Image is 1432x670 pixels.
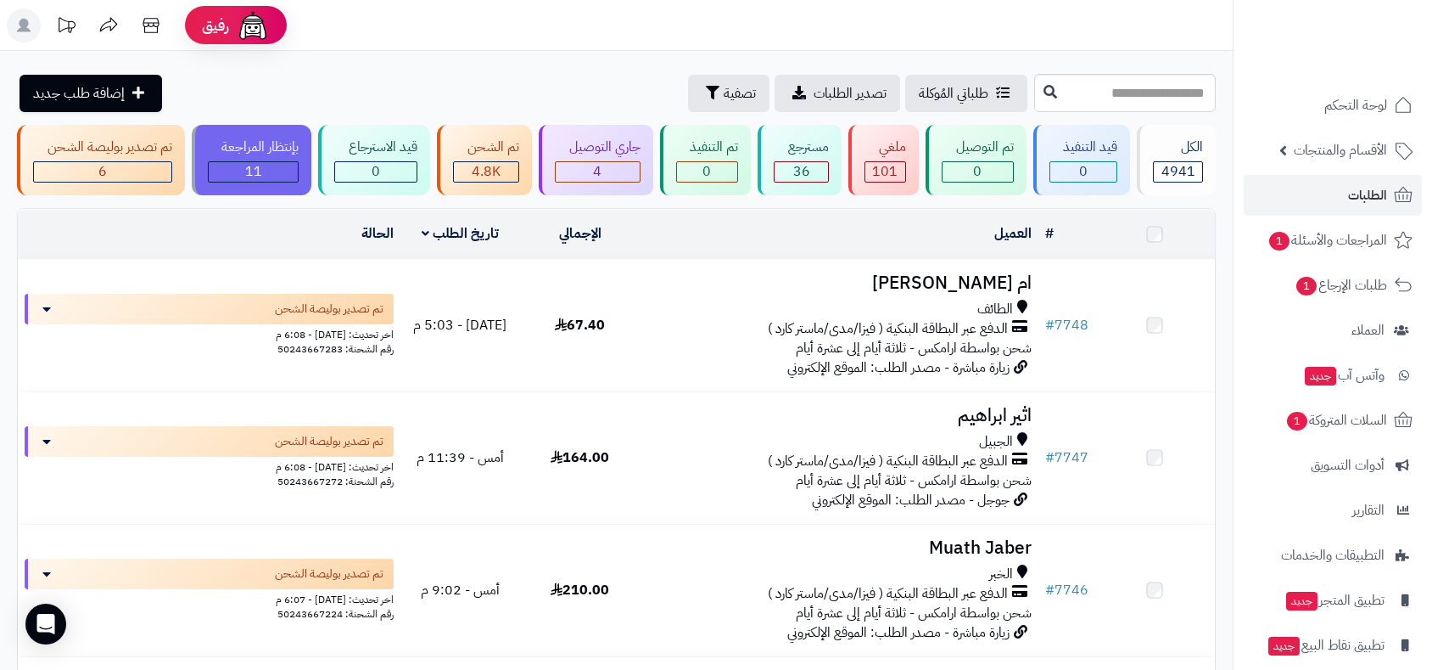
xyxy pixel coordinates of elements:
[1244,580,1422,621] a: تطبيق المتجرجديد
[646,538,1032,558] h3: Muath Jaber
[1244,355,1422,396] a: وآتس آبجديد
[361,223,394,244] a: الحالة
[845,125,922,195] a: ملغي 101
[977,300,1013,319] span: الطائف
[275,433,383,450] span: تم تصدير بوليصة الشحن
[1324,93,1387,117] span: لوحة التحكم
[209,162,299,182] div: 11
[551,580,609,600] span: 210.00
[1244,310,1422,351] a: العملاء
[1045,448,1054,468] span: #
[1267,228,1387,252] span: المراجعات والأسئلة
[188,125,316,195] a: بإنتظار المراجعة 11
[245,161,262,182] span: 11
[787,622,1010,643] span: زيارة مباشرة - مصدر الطلب: الموقع الإلكتروني
[979,432,1013,452] span: الجبيل
[796,470,1032,491] span: شحن بواسطة ارامكس - ثلاثة أيام إلى عشرة أيام
[1286,592,1317,611] span: جديد
[1045,580,1088,600] a: #7746
[1153,138,1203,157] div: الكل
[535,125,657,195] a: جاري التوصيل 4
[1268,637,1300,656] span: جديد
[453,138,519,157] div: تم الشحن
[768,452,1008,471] span: الدفع عبر البطاقة البنكية ( فيزا/مدى/ماستر كارد )
[593,161,601,182] span: 4
[1287,412,1307,431] span: 1
[1045,448,1088,468] a: #7747
[1244,400,1422,441] a: السلات المتروكة1
[768,319,1008,339] span: الدفع عبر البطاقة البنكية ( فيزا/مدى/ماستر كارد )
[422,223,499,244] a: تاريخ الطلب
[559,223,601,244] a: الإجمالي
[454,162,518,182] div: 4782
[555,315,605,335] span: 67.40
[1352,498,1384,522] span: التقارير
[208,138,299,157] div: بإنتظار المراجعة
[774,138,829,157] div: مسترجع
[25,457,394,475] div: اخر تحديث: [DATE] - 6:08 م
[688,75,769,112] button: تصفية
[1244,490,1422,531] a: التقارير
[775,75,900,112] a: تصدير الطلبات
[1079,161,1088,182] span: 0
[25,604,66,645] div: Open Intercom Messenger
[864,138,906,157] div: ملغي
[20,75,162,112] a: إضافة طلب جديد
[989,565,1013,584] span: الخبر
[702,161,711,182] span: 0
[657,125,755,195] a: تم التنفيذ 0
[1244,535,1422,576] a: التطبيقات والخدمات
[1269,232,1289,251] span: 1
[1294,138,1387,162] span: الأقسام والمنتجات
[14,125,188,195] a: تم تصدير بوليصة الشحن 6
[1045,223,1054,244] a: #
[787,358,1010,378] span: زيارة مباشرة - مصدر الطلب: الموقع الإلكتروني
[277,341,394,357] span: رقم الشحنة: 50243667283
[1049,138,1118,157] div: قيد التنفيذ
[98,161,107,182] span: 6
[905,75,1027,112] a: طلباتي المُوكلة
[551,448,609,468] span: 164.00
[1351,318,1384,342] span: العملاء
[775,162,828,182] div: 36
[277,606,394,622] span: رقم الشحنة: 50243667224
[372,161,380,182] span: 0
[646,273,1032,293] h3: ام [PERSON_NAME]
[1285,408,1387,432] span: السلات المتروكة
[472,161,501,182] span: 4.8K
[865,162,905,182] div: 101
[793,161,810,182] span: 36
[25,324,394,342] div: اخر تحديث: [DATE] - 6:08 م
[1045,315,1054,335] span: #
[1348,183,1387,207] span: الطلبات
[646,406,1032,425] h3: اثير ابراهيم
[768,584,1008,604] span: الدفع عبر البطاقة البنكية ( فيزا/مدى/ماستر كارد )
[1296,277,1317,296] span: 1
[1295,273,1387,297] span: طلبات الإرجاع
[1244,85,1422,126] a: لوحة التحكم
[1267,633,1384,657] span: تطبيق نقاط البيع
[275,301,383,318] span: تم تصدير بوليصة الشحن
[1244,625,1422,666] a: تطبيق نقاط البيعجديد
[1244,220,1422,261] a: المراجعات والأسئلة1
[922,125,1030,195] a: تم التوصيل 0
[555,138,640,157] div: جاري التوصيل
[973,161,982,182] span: 0
[33,138,172,157] div: تم تصدير بوليصة الشحن
[202,15,229,36] span: رفيق
[1045,580,1054,600] span: #
[1281,543,1384,567] span: التطبيقات والخدمات
[676,138,739,157] div: تم التنفيذ
[1244,445,1422,486] a: أدوات التسويق
[315,125,434,195] a: قيد الاسترجاع 0
[943,162,1013,182] div: 0
[1050,162,1117,182] div: 0
[1284,588,1384,612] span: تطبيق المتجر
[677,162,738,182] div: 0
[1311,453,1384,477] span: أدوات التسويق
[413,315,506,335] span: [DATE] - 5:03 م
[724,83,756,104] span: تصفية
[556,162,640,182] div: 4
[994,223,1032,244] a: العميل
[1045,315,1088,335] a: #7748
